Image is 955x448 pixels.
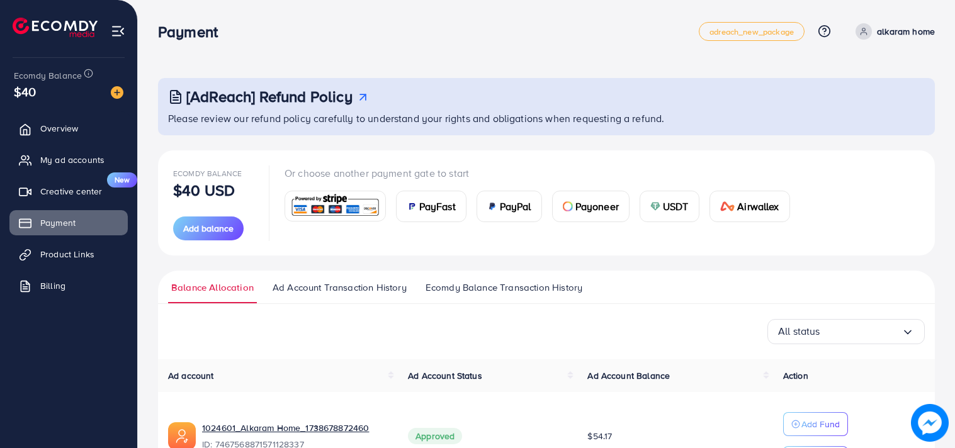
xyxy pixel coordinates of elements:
[587,369,670,382] span: Ad Account Balance
[168,369,214,382] span: Ad account
[737,199,779,214] span: Airwallex
[40,185,102,198] span: Creative center
[477,191,542,222] a: cardPayPal
[663,199,689,214] span: USDT
[173,168,242,179] span: Ecomdy Balance
[171,281,254,294] span: Balance Allocation
[13,18,98,37] img: logo
[202,422,388,434] a: 1024601_Alkaram Home_1738678872460
[487,201,497,211] img: card
[877,24,935,39] p: alkaram home
[699,22,805,41] a: adreach_new_package
[408,428,462,444] span: Approved
[801,417,840,432] p: Add Fund
[173,216,244,240] button: Add balance
[709,28,794,36] span: adreach_new_package
[500,199,531,214] span: PayPal
[40,122,78,135] span: Overview
[9,210,128,235] a: Payment
[158,23,228,41] h3: Payment
[285,165,800,181] p: Or choose another payment gate to start
[40,154,105,166] span: My ad accounts
[183,222,234,235] span: Add balance
[14,82,36,101] span: $40
[285,191,386,221] a: card
[767,319,925,344] div: Search for option
[820,322,901,341] input: Search for option
[709,191,790,222] a: cardAirwallex
[289,193,381,220] img: card
[587,430,612,442] span: $54.17
[168,111,927,126] p: Please review our refund policy carefully to understand your rights and obligations when requesti...
[563,201,573,211] img: card
[14,69,82,82] span: Ecomdy Balance
[396,191,466,222] a: cardPayFast
[650,201,660,211] img: card
[40,216,76,229] span: Payment
[107,172,137,188] span: New
[407,201,417,211] img: card
[40,279,65,292] span: Billing
[9,273,128,298] a: Billing
[426,281,582,294] span: Ecomdy Balance Transaction History
[783,369,808,382] span: Action
[273,281,407,294] span: Ad Account Transaction History
[783,412,848,436] button: Add Fund
[552,191,630,222] a: cardPayoneer
[111,24,125,38] img: menu
[408,369,482,382] span: Ad Account Status
[9,147,128,172] a: My ad accounts
[9,242,128,267] a: Product Links
[111,86,123,99] img: image
[640,191,699,222] a: cardUSDT
[186,87,353,106] h3: [AdReach] Refund Policy
[575,199,619,214] span: Payoneer
[173,182,235,198] p: $40 USD
[911,404,949,442] img: image
[720,201,735,211] img: card
[9,116,128,141] a: Overview
[9,179,128,204] a: Creative centerNew
[850,23,935,40] a: alkaram home
[778,322,820,341] span: All status
[419,199,456,214] span: PayFast
[40,248,94,260] span: Product Links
